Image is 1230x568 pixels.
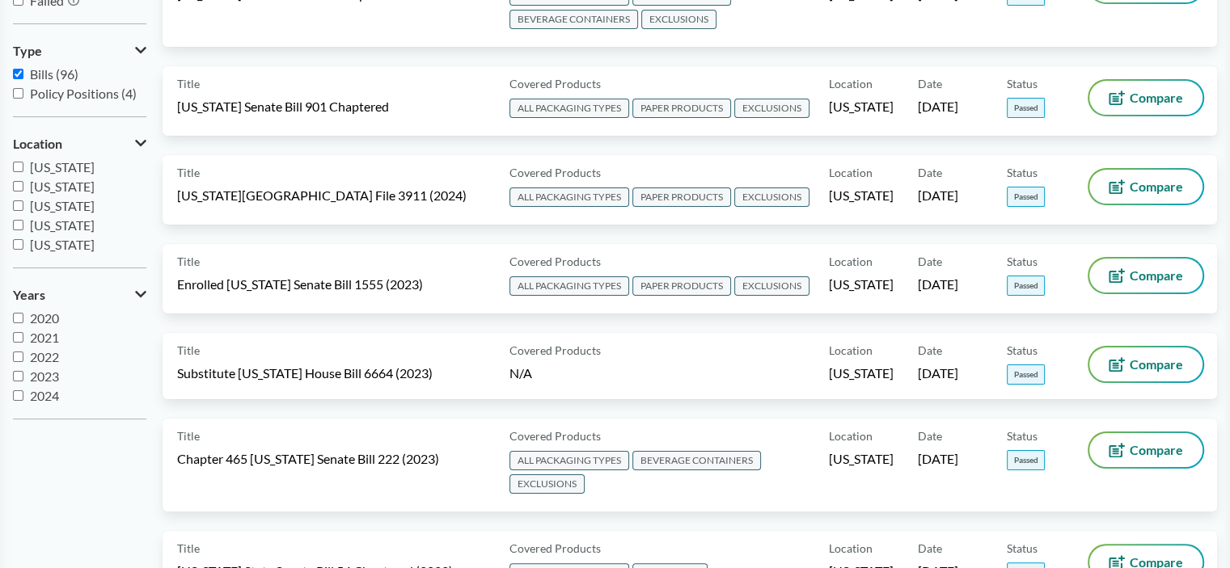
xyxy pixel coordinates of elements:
[641,10,716,29] span: EXCLUSIONS
[13,181,23,191] input: [US_STATE]
[30,330,59,345] span: 2021
[1089,433,1203,467] button: Compare
[177,164,200,181] span: Title
[1130,444,1183,457] span: Compare
[918,276,958,293] span: [DATE]
[918,75,942,92] span: Date
[1130,358,1183,371] span: Compare
[509,451,629,470] span: ALL PACKAGING TYPES
[30,310,59,326] span: 2020
[30,349,59,364] span: 2022
[177,253,200,270] span: Title
[509,253,601,270] span: Covered Products
[177,540,200,557] span: Title
[632,276,731,296] span: PAPER PRODUCTS
[1007,450,1045,470] span: Passed
[30,86,137,101] span: Policy Positions (4)
[829,364,894,382] span: [US_STATE]
[918,253,942,270] span: Date
[918,427,942,444] span: Date
[829,342,873,359] span: Location
[829,276,894,293] span: [US_STATE]
[177,75,200,92] span: Title
[734,276,809,296] span: EXCLUSIONS
[829,75,873,92] span: Location
[13,288,45,302] span: Years
[1130,180,1183,193] span: Compare
[177,187,467,204] span: [US_STATE][GEOGRAPHIC_DATA] File 3911 (2024)
[1089,170,1203,204] button: Compare
[1007,164,1038,181] span: Status
[13,69,23,79] input: Bills (96)
[509,276,629,296] span: ALL PACKAGING TYPES
[13,88,23,99] input: Policy Positions (4)
[829,187,894,204] span: [US_STATE]
[13,313,23,323] input: 2020
[13,162,23,172] input: [US_STATE]
[509,342,601,359] span: Covered Products
[30,198,95,213] span: [US_STATE]
[1007,253,1038,270] span: Status
[1089,259,1203,292] button: Compare
[509,540,601,557] span: Covered Products
[734,99,809,118] span: EXCLUSIONS
[13,390,23,401] input: 2024
[30,368,59,384] span: 2023
[829,164,873,181] span: Location
[829,253,873,270] span: Location
[632,99,731,118] span: PAPER PRODUCTS
[509,365,532,381] span: N/A
[13,281,146,309] button: Years
[1007,364,1045,385] span: Passed
[1007,75,1038,92] span: Status
[918,450,958,468] span: [DATE]
[632,187,731,207] span: PAPER PRODUCTS
[13,239,23,250] input: [US_STATE]
[918,164,942,181] span: Date
[1007,540,1038,557] span: Status
[30,179,95,194] span: [US_STATE]
[13,130,146,158] button: Location
[829,540,873,557] span: Location
[13,332,23,343] input: 2021
[13,220,23,230] input: [US_STATE]
[177,276,423,293] span: Enrolled [US_STATE] Senate Bill 1555 (2023)
[509,75,601,92] span: Covered Products
[30,66,78,82] span: Bills (96)
[13,137,62,151] span: Location
[1130,91,1183,104] span: Compare
[30,237,95,252] span: [US_STATE]
[177,98,389,116] span: [US_STATE] Senate Bill 901 Chaptered
[30,217,95,233] span: [US_STATE]
[1089,347,1203,381] button: Compare
[509,474,585,494] span: EXCLUSIONS
[30,388,59,403] span: 2024
[509,99,629,118] span: ALL PACKAGING TYPES
[829,427,873,444] span: Location
[734,187,809,207] span: EXCLUSIONS
[509,10,638,29] span: BEVERAGE CONTAINERS
[918,540,942,557] span: Date
[177,364,433,382] span: Substitute [US_STATE] House Bill 6664 (2023)
[918,342,942,359] span: Date
[177,342,200,359] span: Title
[177,450,439,468] span: Chapter 465 [US_STATE] Senate Bill 222 (2023)
[509,164,601,181] span: Covered Products
[632,451,761,470] span: BEVERAGE CONTAINERS
[1130,269,1183,282] span: Compare
[1007,187,1045,207] span: Passed
[13,371,23,381] input: 2023
[30,159,95,175] span: [US_STATE]
[1007,342,1038,359] span: Status
[509,427,601,444] span: Covered Products
[918,187,958,204] span: [DATE]
[13,200,23,211] input: [US_STATE]
[829,98,894,116] span: [US_STATE]
[918,364,958,382] span: [DATE]
[177,427,200,444] span: Title
[509,187,629,207] span: ALL PACKAGING TYPES
[13,37,146,65] button: Type
[918,98,958,116] span: [DATE]
[829,450,894,468] span: [US_STATE]
[13,351,23,362] input: 2022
